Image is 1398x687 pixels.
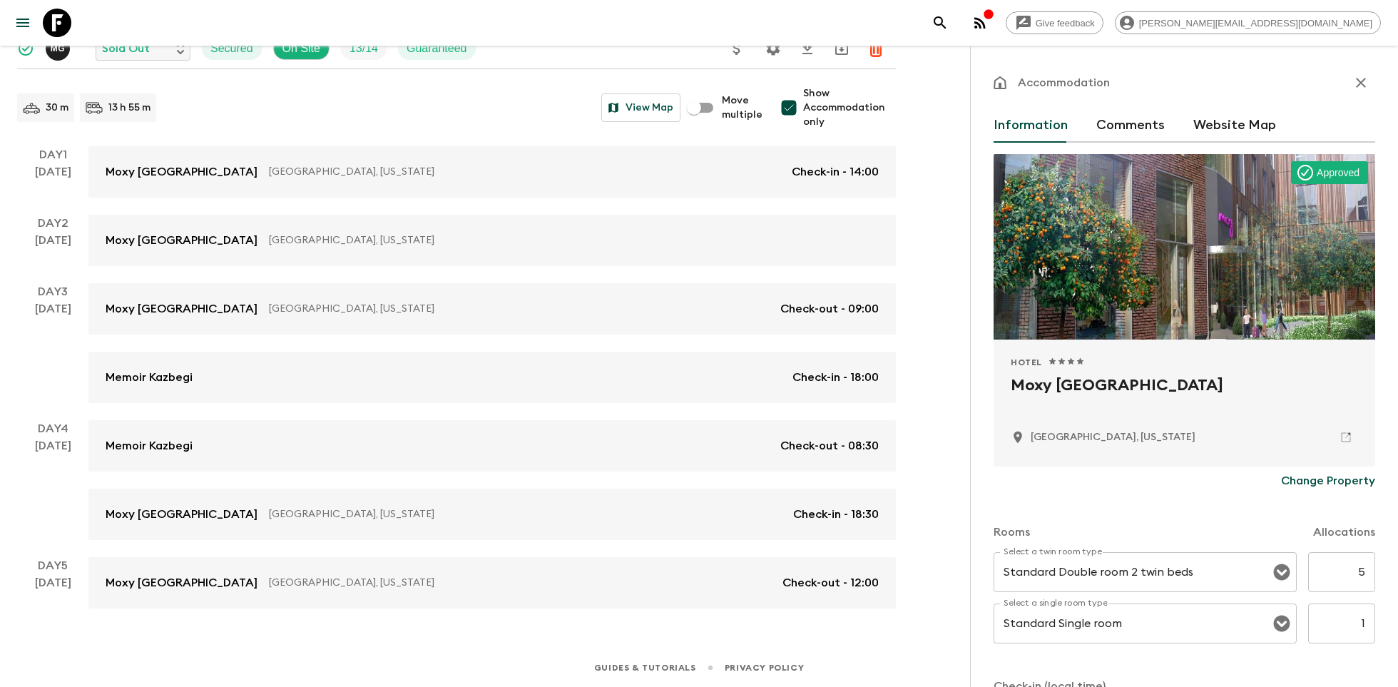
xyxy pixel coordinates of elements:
button: Comments [1096,108,1165,143]
span: Move multiple [722,93,763,122]
p: 13 / 14 [349,40,378,57]
p: Moxy [GEOGRAPHIC_DATA] [106,232,257,249]
p: Day 5 [17,557,88,574]
p: Check-in - 14:00 [792,163,879,180]
label: Select a single room type [1004,597,1108,609]
span: Give feedback [1028,18,1103,29]
p: [GEOGRAPHIC_DATA], [US_STATE] [269,576,771,590]
p: Rooms [994,524,1030,541]
button: Settings [759,34,787,63]
a: Moxy [GEOGRAPHIC_DATA][GEOGRAPHIC_DATA], [US_STATE]Check-out - 09:00 [88,283,896,335]
p: Memoir Kazbegi [106,369,193,386]
p: Tbilisi, Georgia [1031,430,1195,444]
a: Memoir KazbegiCheck-in - 18:00 [88,352,896,403]
button: Change Property [1281,467,1375,495]
p: Guaranteed [407,40,467,57]
p: Memoir Kazbegi [106,437,193,454]
p: Check-out - 12:00 [782,574,879,591]
p: M G [51,43,66,54]
div: Trip Fill [341,37,387,60]
p: Day 4 [17,420,88,437]
h2: Moxy [GEOGRAPHIC_DATA] [1011,374,1358,419]
button: search adventures [926,9,954,37]
button: View Map [601,93,680,122]
a: Moxy [GEOGRAPHIC_DATA][GEOGRAPHIC_DATA], [US_STATE]Check-out - 12:00 [88,557,896,609]
p: Check-in - 18:00 [792,369,879,386]
p: Sold Out [102,40,150,57]
p: [GEOGRAPHIC_DATA], [US_STATE] [269,165,780,179]
div: [PERSON_NAME][EMAIL_ADDRESS][DOMAIN_NAME] [1115,11,1381,34]
button: MG [46,36,73,61]
div: On Site [273,37,330,60]
button: Update Price, Early Bird Discount and Costs [723,34,751,63]
a: Give feedback [1006,11,1103,34]
a: Moxy [GEOGRAPHIC_DATA][GEOGRAPHIC_DATA], [US_STATE]Check-in - 18:30 [88,489,896,540]
p: Secured [210,40,253,57]
div: Photo of Moxy Tbilisi [994,154,1375,340]
a: Guides & Tutorials [594,660,696,676]
p: [GEOGRAPHIC_DATA], [US_STATE] [269,302,769,316]
div: [DATE] [35,437,71,540]
button: Open [1272,614,1292,633]
button: Website Map [1193,108,1276,143]
p: 13 h 55 m [108,101,150,115]
a: Moxy [GEOGRAPHIC_DATA][GEOGRAPHIC_DATA], [US_STATE]Check-in - 14:00 [88,146,896,198]
button: Download CSV [793,34,822,63]
span: Show Accommodation only [803,86,896,129]
p: Allocations [1313,524,1375,541]
a: Moxy [GEOGRAPHIC_DATA][GEOGRAPHIC_DATA], [US_STATE] [88,215,896,266]
div: [DATE] [35,300,71,403]
div: [DATE] [35,232,71,266]
span: [PERSON_NAME][EMAIL_ADDRESS][DOMAIN_NAME] [1131,18,1380,29]
p: Approved [1317,166,1359,180]
svg: Synced Successfully [17,40,34,57]
p: Day 2 [17,215,88,232]
label: Select a twin room type [1004,546,1102,558]
a: Privacy Policy [725,660,804,676]
button: Delete [862,34,890,63]
div: Secured [202,37,262,60]
p: Day 3 [17,283,88,300]
div: [DATE] [35,574,71,609]
button: Information [994,108,1068,143]
p: Check-in - 18:30 [793,506,879,523]
button: Archive (Completed, Cancelled or Unsynced Departures only) [827,34,856,63]
p: Moxy [GEOGRAPHIC_DATA] [106,163,257,180]
p: Moxy [GEOGRAPHIC_DATA] [106,506,257,523]
button: menu [9,9,37,37]
p: Change Property [1281,472,1375,489]
p: Check-out - 09:00 [780,300,879,317]
p: On Site [282,40,320,57]
p: Moxy [GEOGRAPHIC_DATA] [106,574,257,591]
p: 30 m [46,101,68,115]
span: Mariam Gabichvadze [46,41,73,52]
button: Open [1272,562,1292,582]
p: Moxy [GEOGRAPHIC_DATA] [106,300,257,317]
p: Day 1 [17,146,88,163]
a: Memoir KazbegiCheck-out - 08:30 [88,420,896,472]
div: [DATE] [35,163,71,198]
p: [GEOGRAPHIC_DATA], [US_STATE] [269,233,867,248]
p: Accommodation [1018,74,1110,91]
p: [GEOGRAPHIC_DATA], [US_STATE] [269,507,782,521]
p: Check-out - 08:30 [780,437,879,454]
span: Hotel [1011,357,1042,368]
